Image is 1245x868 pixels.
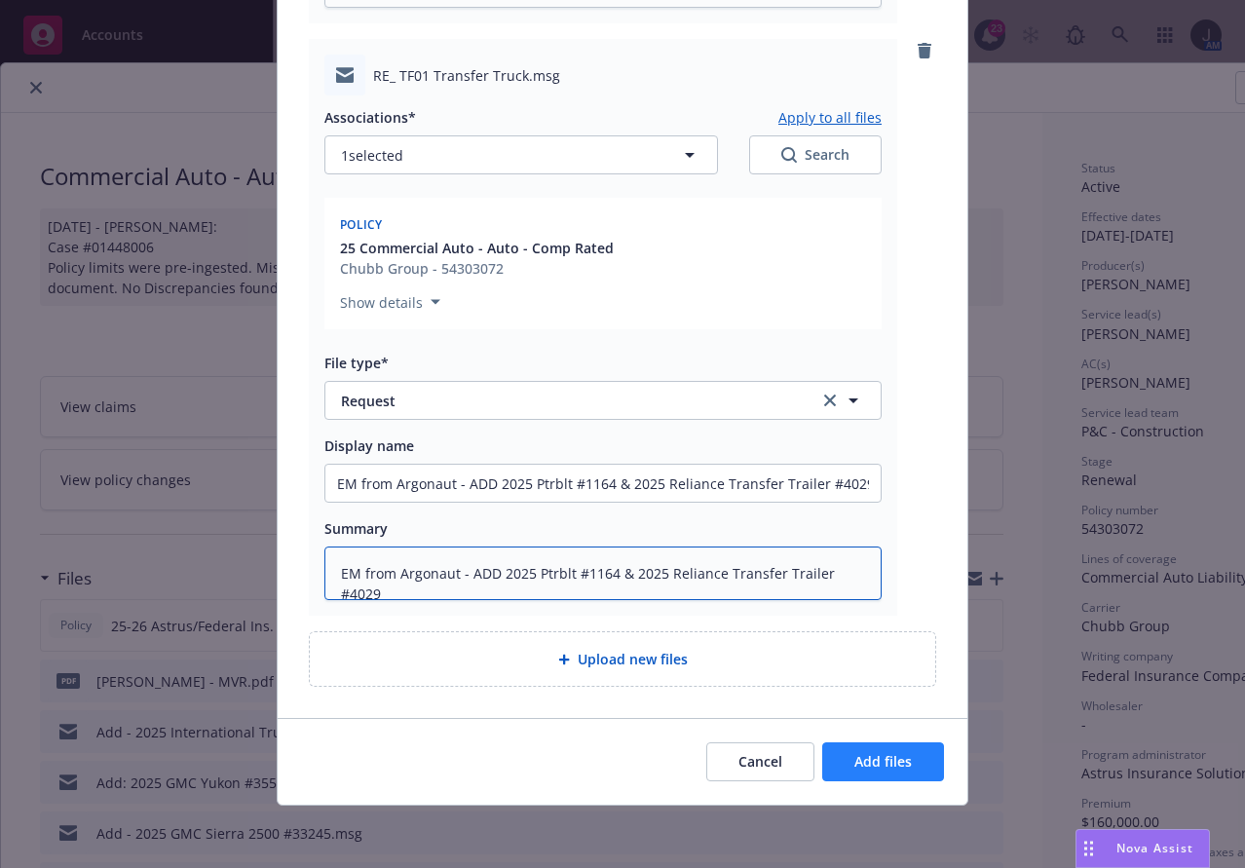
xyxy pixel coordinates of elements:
span: Upload new files [578,649,688,669]
span: Add files [854,752,912,771]
span: Nova Assist [1116,840,1193,856]
button: Nova Assist [1075,829,1210,868]
span: Cancel [738,752,782,771]
button: Add files [822,742,944,781]
button: Cancel [706,742,814,781]
textarea: EM from Argonaut - ADD 2025 Ptrblt #1164 & 2025 Reliance Transfer Trailer #4029 [324,547,882,600]
div: Upload new files [309,631,936,687]
div: Drag to move [1076,830,1101,867]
